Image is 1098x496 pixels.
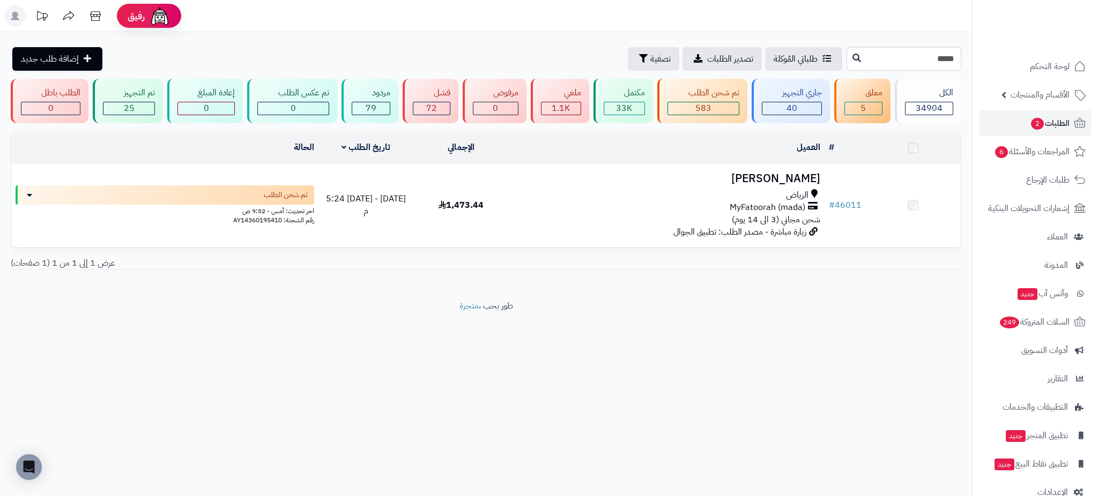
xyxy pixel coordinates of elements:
[1031,118,1044,130] span: 2
[616,102,632,115] span: 33K
[979,366,1092,392] a: التقارير
[667,87,739,99] div: تم شحن الطلب
[12,47,102,71] a: إضافة طلب جديد
[988,201,1070,216] span: إشعارات التحويلات البنكية
[979,423,1092,448] a: تطبيق المتجرجديد
[257,87,329,99] div: تم عكس الطلب
[655,79,749,123] a: تم شحن الطلب 583
[786,189,808,201] span: الرياض
[979,139,1092,164] a: المراجعات والأسئلة6
[845,102,881,115] div: 5
[905,87,953,99] div: الكل
[762,102,821,115] div: 40
[979,224,1092,250] a: العملاء
[1005,428,1068,443] span: تطبيق المتجر
[732,213,820,226] span: شحن مجاني (3 الى 14 يوم)
[1018,288,1037,300] span: جديد
[326,192,406,217] span: [DATE] - [DATE] 5:24 م
[3,257,486,269] div: عرض 1 إلى 1 من 1 (1 صفحات)
[650,52,671,65] span: تصفية
[294,141,314,154] a: الحالة
[829,141,834,154] a: #
[1006,430,1026,442] span: جديد
[999,314,1070,329] span: السلات المتروكة
[103,87,154,99] div: تم التجهيز
[979,252,1092,278] a: المدونة
[762,87,822,99] div: جاري التجهيز
[860,102,866,115] span: 5
[541,87,581,99] div: ملغي
[673,226,806,238] span: زيارة مباشرة - مصدر الطلب: تطبيق الجوال
[48,102,54,115] span: 0
[1021,343,1068,358] span: أدوات التسويق
[750,79,832,123] a: جاري التجهيز 40
[352,102,390,115] div: 79
[979,196,1092,221] a: إشعارات التحويلات البنكية
[695,102,711,115] span: 583
[204,102,209,115] span: 0
[1044,258,1068,273] span: المدونة
[979,394,1092,420] a: التطبيقات والخدمات
[461,79,529,123] a: مرفوض 0
[264,190,308,200] span: تم شحن الطلب
[493,102,498,115] span: 0
[9,79,91,123] a: الطلب باطل 0
[1026,172,1070,187] span: طلبات الإرجاع
[1030,59,1070,74] span: لوحة التحكم
[787,102,797,115] span: 40
[1000,317,1019,328] span: 249
[513,172,820,185] h3: [PERSON_NAME]
[995,146,1008,158] span: 6
[91,79,165,123] a: تم التجهيز 25
[342,141,390,154] a: تاريخ الطلب
[413,102,449,115] div: 72
[604,102,644,115] div: 32965
[730,201,805,214] span: MyFatoorah (mada)
[339,79,400,123] a: مردود 79
[245,79,339,123] a: تم عكس الطلب 0
[893,79,963,123] a: الكل34904
[1030,116,1070,131] span: الطلبات
[829,199,835,212] span: #
[439,199,484,212] span: 1,473.44
[459,299,479,312] a: متجرة
[103,102,154,115] div: 25
[448,141,474,154] a: الإجمالي
[979,281,1092,306] a: وآتس آبجديد
[400,79,460,123] a: فشل 72
[413,87,450,99] div: فشل
[1048,371,1068,386] span: التقارير
[366,102,376,115] span: 79
[352,87,390,99] div: مردود
[979,110,1092,136] a: الطلبات2
[21,102,80,115] div: 0
[149,5,170,27] img: ai-face.png
[707,52,753,65] span: تصدير الطلبات
[993,456,1068,471] span: تطبيق نقاط البيع
[128,10,145,22] span: رفيق
[844,87,882,99] div: معلق
[28,5,55,29] a: تحديثات المنصة
[124,102,135,115] span: 25
[628,47,679,71] button: تصفية
[995,459,1014,470] span: جديد
[291,102,296,115] span: 0
[994,144,1070,159] span: المراجعات والأسئلة
[1003,400,1068,415] span: التطبيقات والخدمات
[16,454,42,480] div: Open Intercom Messenger
[1011,87,1070,102] span: الأقسام والمنتجات
[832,79,892,123] a: معلق 5
[541,102,580,115] div: 1135
[682,47,762,71] a: تصدير الطلبات
[165,79,245,123] a: إعادة المبلغ 0
[765,47,842,71] a: طلباتي المُوكلة
[178,102,234,115] div: 0
[979,337,1092,363] a: أدوات التسويق
[979,309,1092,335] a: السلات المتروكة249
[21,52,79,65] span: إضافة طلب جديد
[233,215,314,225] span: رقم الشحنة: AY14360195410
[473,87,518,99] div: مرفوض
[426,102,437,115] span: 72
[668,102,738,115] div: 583
[774,52,818,65] span: طلباتي المُوكلة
